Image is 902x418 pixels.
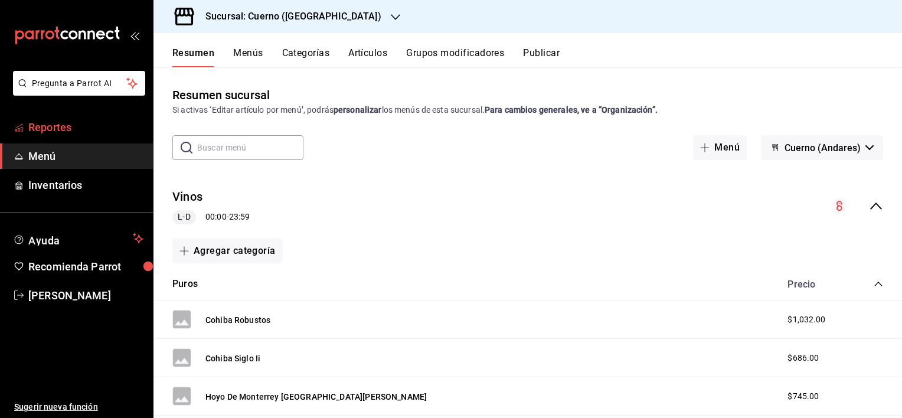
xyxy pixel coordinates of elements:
[205,314,270,326] button: Cohiba Robustos
[761,135,883,160] button: Cuerno (Andares)
[205,391,427,403] button: Hoyo De Monterrey [GEOGRAPHIC_DATA][PERSON_NAME]
[205,352,260,364] button: Cohiba Siglo Ii
[32,77,127,90] span: Pregunta a Parrot AI
[130,31,139,40] button: open_drawer_menu
[172,47,214,67] button: Resumen
[787,390,819,403] span: $745.00
[28,288,143,303] span: [PERSON_NAME]
[787,314,825,326] span: $1,032.00
[28,119,143,135] span: Reportes
[196,9,381,24] h3: Sucursal: Cuerno ([GEOGRAPHIC_DATA])
[172,210,250,224] div: 00:00 - 23:59
[334,105,382,115] strong: personalizar
[523,47,560,67] button: Publicar
[153,179,902,234] div: collapse-menu-row
[173,211,195,223] span: L-D
[693,135,747,160] button: Menú
[14,401,143,413] span: Sugerir nueva función
[172,104,883,116] div: Si activas ‘Editar artículo por menú’, podrás los menús de esta sucursal.
[197,136,303,159] input: Buscar menú
[28,259,143,275] span: Recomienda Parrot
[172,86,270,104] div: Resumen sucursal
[233,47,263,67] button: Menús
[172,239,283,263] button: Agregar categoría
[282,47,330,67] button: Categorías
[874,279,883,289] button: collapse-category-row
[28,148,143,164] span: Menú
[172,188,202,205] button: Vinos
[172,277,198,291] button: Puros
[172,47,902,67] div: navigation tabs
[28,177,143,193] span: Inventarios
[785,142,861,154] span: Cuerno (Andares)
[13,71,145,96] button: Pregunta a Parrot AI
[787,352,819,364] span: $686.00
[485,105,658,115] strong: Para cambios generales, ve a “Organización”.
[28,231,128,246] span: Ayuda
[776,279,851,290] div: Precio
[348,47,387,67] button: Artículos
[8,86,145,98] a: Pregunta a Parrot AI
[406,47,504,67] button: Grupos modificadores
